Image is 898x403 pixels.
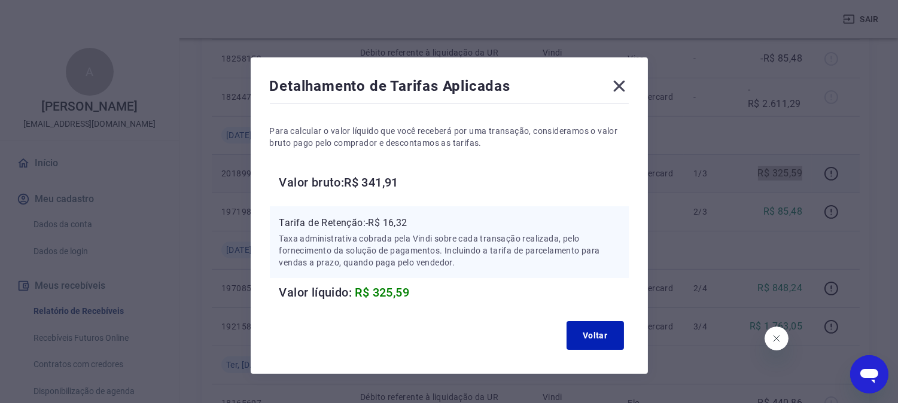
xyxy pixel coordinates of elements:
p: Taxa administrativa cobrada pela Vindi sobre cada transação realizada, pelo fornecimento da soluç... [279,233,619,268]
button: Voltar [567,321,624,350]
iframe: Botão para abrir a janela de mensagens [850,355,888,393]
p: Tarifa de Retenção: -R$ 16,32 [279,216,619,230]
span: Olá! Precisa de ajuda? [7,8,101,18]
div: Detalhamento de Tarifas Aplicadas [270,77,629,100]
p: Para calcular o valor líquido que você receberá por uma transação, consideramos o valor bruto pag... [270,125,629,149]
iframe: Fechar mensagem [765,326,789,350]
h6: Valor bruto: R$ 341,91 [279,173,629,192]
h6: Valor líquido: [279,283,629,302]
span: R$ 325,59 [355,285,410,300]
